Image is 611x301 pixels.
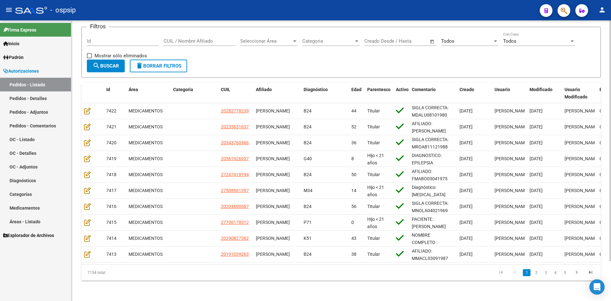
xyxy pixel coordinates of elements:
datatable-header-cell: Edad [349,83,365,104]
span: Titular [367,124,380,129]
span: [PERSON_NAME] [495,140,529,145]
span: Usuario Modificado [565,87,587,99]
span: Padrón [3,54,24,61]
span: K51 [304,236,312,241]
span: 14 [351,188,356,193]
span: 27706178312 [221,220,249,225]
span: 52 [351,124,356,129]
span: M34 [304,188,313,193]
span: [DATE] [460,172,473,177]
span: B24 [304,108,312,113]
span: Área [129,87,138,92]
input: Fecha inicio [364,38,390,44]
span: Usuario [495,87,510,92]
span: B24 [304,172,312,177]
datatable-header-cell: Diagnóstico [301,83,349,104]
span: 27508961397 [221,188,249,193]
span: Hijo < 21 años [367,153,384,165]
datatable-header-cell: Afiliado [253,83,301,104]
span: CUIL [221,87,230,92]
span: Hijo < 21 años [367,185,384,197]
span: [DATE] [460,236,473,241]
span: Autorizaciones [3,68,39,75]
span: 20282778239 [221,108,249,113]
datatable-header-cell: Activo [393,83,409,104]
span: [DATE] [530,156,543,161]
span: 20290827362 [221,236,249,241]
span: 20343760966 [221,140,249,145]
span: Mostrar sólo eliminados [95,52,147,60]
span: [PERSON_NAME] [565,156,599,161]
span: Inicio [3,40,19,47]
span: [DATE] [530,108,543,113]
span: [PERSON_NAME] [256,140,290,145]
li: page 4 [551,267,560,278]
span: [PERSON_NAME] [256,172,290,177]
datatable-header-cell: Categoria [171,83,218,104]
span: Creado [460,87,474,92]
span: [PERSON_NAME] [495,220,529,225]
span: Titular [367,204,380,209]
span: MEDICAMENTOS [129,252,163,257]
span: [PERSON_NAME] [495,188,529,193]
span: [DATE] [460,108,473,113]
span: Todos [503,38,516,44]
span: [PERSON_NAME] [565,204,599,209]
datatable-header-cell: CUIL [218,83,253,104]
span: B24 [304,140,312,145]
span: Edad [351,87,362,92]
span: Buscar [93,63,119,69]
span: SIGLA CORRECTA: MNOLA04021969 Médico Tratante: [PERSON_NAME] Correo electrónico: [EMAIL_ADDRESS][... [412,201,489,293]
span: [PERSON_NAME] [565,124,599,129]
span: AFILIADO: FMABO03041975 Medico Tratante: [PERSON_NAME] Correo electrónico: [EMAIL_ADDRESS][DOMAIN... [412,169,453,254]
span: 7414 [106,236,116,241]
span: Id [106,87,110,92]
a: 3 [542,269,550,276]
span: MEDICAMENTOS [129,220,163,225]
span: Categoria [302,38,354,44]
span: [PERSON_NAME] [495,124,529,129]
input: Fecha fin [396,38,427,44]
span: G40 [304,156,312,161]
span: Seleccionar Área [240,38,292,44]
span: Hijo < 21 años [367,217,384,229]
span: [DATE] [460,220,473,225]
li: page 1 [522,267,531,278]
span: MEDICAMENTOS [129,108,163,113]
span: MEDICAMENTOS [129,124,163,129]
span: B24 [304,124,312,129]
datatable-header-cell: Usuario [492,83,527,104]
span: Diagnóstico [304,87,328,92]
span: [PERSON_NAME] [256,188,290,193]
span: 20561926957 [221,156,249,161]
span: [PERSON_NAME] [495,252,529,257]
span: [DATE] [530,204,543,209]
h3: Filtros [87,22,109,31]
span: 8 [351,156,354,161]
span: [PERSON_NAME] [565,140,599,145]
span: Titular [367,140,380,145]
button: Buscar [87,60,125,72]
span: [DATE] [460,140,473,145]
li: page 2 [531,267,541,278]
span: P71 [304,220,312,225]
span: [PERSON_NAME] [256,236,290,241]
datatable-header-cell: Parentesco [365,83,393,104]
mat-icon: search [93,62,100,69]
mat-icon: person [598,6,606,14]
span: Todos [441,38,454,44]
span: Comentario [412,87,436,92]
span: MEDICAMENTOS [129,140,163,145]
span: 27247418194 [221,172,249,177]
span: MEDICAMENTOS [129,204,163,209]
span: [PERSON_NAME] [565,252,599,257]
span: [PERSON_NAME] [256,124,290,129]
span: [DATE] [530,188,543,193]
span: [DATE] [530,140,543,145]
span: B24 [304,204,312,209]
span: [DATE] [460,188,473,193]
span: 7417 [106,188,116,193]
span: [PERSON_NAME] [565,236,599,241]
a: 5 [561,269,569,276]
span: Explorador de Archivos [3,232,54,239]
